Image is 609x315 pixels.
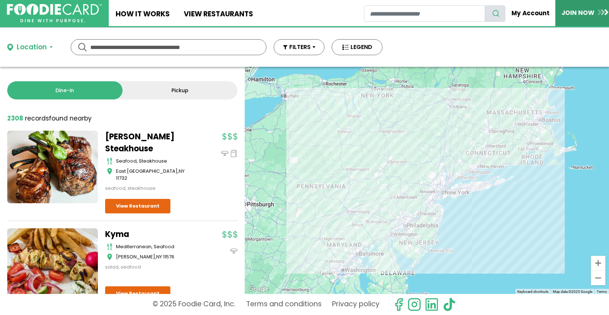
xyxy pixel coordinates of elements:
a: View Restaurant [105,199,170,213]
a: Terms [597,290,607,294]
div: , [116,168,196,182]
img: pickup_icon.svg [230,150,237,157]
a: Privacy policy [332,298,380,311]
span: NY [156,253,162,260]
span: 11576 [163,253,174,260]
a: Terms and conditions [246,298,322,311]
img: FoodieCard; Eat, Drink, Save, Donate [7,4,102,23]
a: Open this area in Google Maps (opens a new window) [246,285,270,294]
img: map_icon.svg [107,253,112,261]
button: Location [7,42,53,53]
button: Zoom in [591,256,605,270]
img: map_icon.svg [107,168,112,175]
a: [PERSON_NAME] Steakhouse [105,131,196,155]
span: NY [179,168,185,175]
div: , [116,253,196,261]
span: [PERSON_NAME] [116,253,155,260]
img: cutlery_icon.svg [107,157,112,165]
img: linkedin.svg [425,298,439,311]
div: found nearby [7,114,92,123]
div: seafood, steakhouse [105,185,196,192]
div: seafood, steakhouse [116,157,196,165]
button: search [485,5,506,22]
button: LEGEND [332,39,382,55]
a: Pickup [123,81,238,99]
div: salad, seafood [105,263,196,271]
strong: 2308 [7,114,23,123]
button: FILTERS [274,39,324,55]
div: Location [17,42,47,53]
img: tiktok.svg [442,298,456,311]
p: © 2025 Foodie Card, Inc. [153,298,236,311]
div: mediterranean, seafood [116,243,196,250]
img: dinein_icon.svg [221,150,228,157]
span: records [25,114,49,123]
a: View Restaurant [105,286,170,301]
button: Zoom out [591,271,605,285]
a: Kyma [105,228,196,240]
a: My Account [505,5,555,21]
svg: check us out on facebook [392,298,406,311]
span: Map data ©2025 Google [553,290,592,294]
span: 11732 [116,175,127,181]
button: Keyboard shortcuts [517,289,548,294]
img: dinein_icon.svg [230,247,237,255]
img: Google [246,285,270,294]
span: East [GEOGRAPHIC_DATA] [116,168,178,175]
input: restaurant search [364,5,485,22]
a: Dine-in [7,81,123,99]
img: cutlery_icon.svg [107,243,112,250]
